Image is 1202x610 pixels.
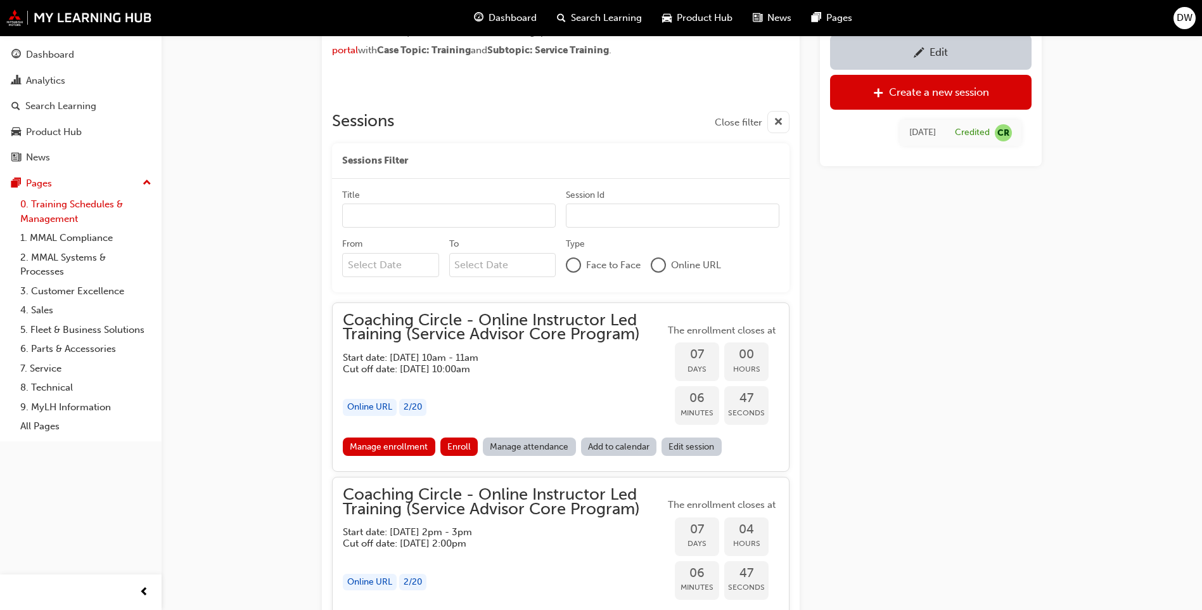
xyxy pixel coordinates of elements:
[830,74,1032,109] a: Create a new session
[11,152,21,164] span: news-icon
[26,74,65,88] div: Analytics
[675,347,719,362] span: 07
[5,43,157,67] a: Dashboard
[11,49,21,61] span: guage-icon
[566,189,604,202] div: Session Id
[609,44,611,56] span: .
[139,585,149,600] span: prev-icon
[342,204,556,228] input: Title
[5,172,157,195] button: Pages
[675,580,719,595] span: Minutes
[26,125,82,140] div: Product Hub
[665,323,779,338] span: The enrollment closes at
[826,11,852,25] span: Pages
[342,153,408,168] span: Sessions Filter
[581,438,657,456] a: Add to calendar
[675,406,719,420] span: Minutes
[662,10,672,26] span: car-icon
[15,248,157,282] a: 2. MMAL Systems & Processes
[399,399,426,416] div: 2 / 20
[15,195,157,228] a: 0. Training Schedules & Management
[471,44,487,56] span: and
[724,391,769,406] span: 47
[343,352,644,363] h5: Start date: [DATE] 10am - 11am
[6,10,152,26] img: mmal
[586,258,641,273] span: Face to Face
[812,10,821,26] span: pages-icon
[724,536,769,551] span: Hours
[930,46,948,58] div: Edit
[399,574,426,591] div: 2 / 20
[11,127,21,138] span: car-icon
[15,282,157,301] a: 3. Customer Excellence
[342,238,362,250] div: From
[547,5,652,31] a: search-iconSearch Learning
[377,44,471,56] span: Case Topic: Training
[489,11,537,25] span: Dashboard
[675,362,719,377] span: Days
[26,150,50,165] div: News
[652,5,743,31] a: car-iconProduct Hub
[662,438,722,456] a: Edit session
[449,238,459,250] div: To
[715,111,790,133] button: Close filter
[955,126,990,138] div: Credited
[11,101,20,112] span: search-icon
[677,11,732,25] span: Product Hub
[143,175,151,191] span: up-icon
[909,125,936,140] div: Tue Oct 01 2024 09:30:00 GMT+0930 (Australian Central Standard Time)
[5,94,157,118] a: Search Learning
[671,258,721,273] span: Online URL
[675,566,719,581] span: 06
[343,438,435,456] a: Manage enrollment
[5,146,157,169] a: News
[343,574,397,591] div: Online URL
[889,86,989,98] div: Create a new session
[675,391,719,406] span: 06
[724,522,769,537] span: 04
[743,5,802,31] a: news-iconNews
[342,189,360,202] div: Title
[25,99,96,114] div: Search Learning
[753,10,762,26] span: news-icon
[474,10,483,26] span: guage-icon
[571,11,642,25] span: Search Learning
[11,178,21,190] span: pages-icon
[995,124,1012,141] span: null-icon
[343,363,644,375] h5: Cut off date: [DATE] 10:00am
[675,522,719,537] span: 07
[15,359,157,379] a: 7. Service
[774,115,783,131] span: cross-icon
[343,399,397,416] div: Online URL
[873,87,884,100] span: plus-icon
[665,498,779,512] span: The enrollment closes at
[15,339,157,359] a: 6. Parts & Accessories
[342,253,439,277] input: From
[11,75,21,87] span: chart-icon
[26,48,74,62] div: Dashboard
[15,301,157,320] a: 4. Sales
[767,11,791,25] span: News
[566,238,585,250] div: Type
[464,5,547,31] a: guage-iconDashboard
[724,580,769,595] span: Seconds
[715,115,762,130] span: Close filter
[15,378,157,398] a: 8. Technical
[358,44,377,56] span: with
[483,438,576,456] a: Manage attendance
[1177,11,1192,25] span: DW
[343,313,665,342] span: Coaching Circle - Online Instructor Led Training (Service Advisor Core Program)
[724,362,769,377] span: Hours
[914,47,924,60] span: pencil-icon
[802,5,862,31] a: pages-iconPages
[830,34,1032,69] a: Edit
[343,526,644,538] h5: Start date: [DATE] 2pm - 3pm
[5,120,157,144] a: Product Hub
[487,44,609,56] span: Subtopic: Service Training
[724,347,769,362] span: 00
[449,253,556,277] input: To
[1173,7,1196,29] button: DW
[440,438,478,456] button: Enroll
